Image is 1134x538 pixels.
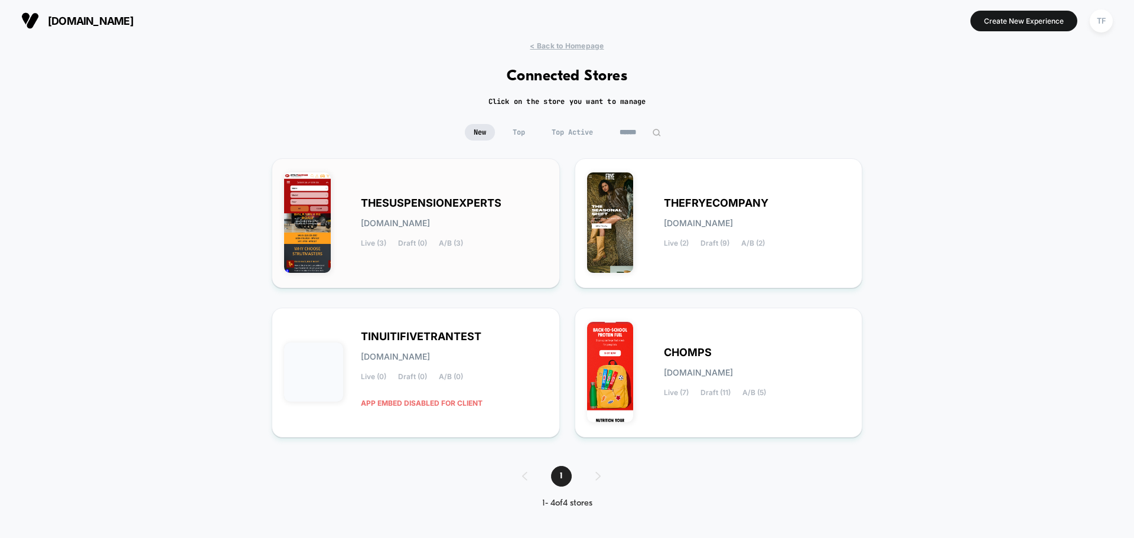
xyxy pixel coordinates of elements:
span: A/B (5) [742,389,766,397]
span: New [465,124,495,141]
span: Live (2) [664,239,689,247]
span: Draft (0) [398,373,427,381]
span: [DOMAIN_NAME] [48,15,133,27]
span: Top [504,124,534,141]
span: Draft (0) [398,239,427,247]
span: A/B (0) [439,373,463,381]
span: Draft (11) [700,389,731,397]
h1: Connected Stores [507,68,628,85]
span: APP EMBED DISABLED FOR CLIENT [361,393,483,413]
span: A/B (2) [741,239,765,247]
span: 1 [551,466,572,487]
span: Live (0) [361,373,386,381]
button: TF [1086,9,1116,33]
span: [DOMAIN_NAME] [664,369,733,377]
div: TF [1090,9,1113,32]
img: Visually logo [21,12,39,30]
button: [DOMAIN_NAME] [18,11,137,30]
span: [DOMAIN_NAME] [361,353,430,361]
h2: Click on the store you want to manage [488,97,646,106]
span: A/B (3) [439,239,463,247]
span: Top Active [543,124,602,141]
span: Draft (9) [700,239,729,247]
span: < Back to Homepage [530,41,604,50]
span: TINUITIFIVETRANTEST [361,332,481,341]
button: Create New Experience [970,11,1077,31]
img: THEFRYECOMPANY [587,172,634,273]
img: TINUITIFIVETRANTEST [284,343,343,402]
div: 1 - 4 of 4 stores [510,498,624,508]
img: edit [652,128,661,137]
span: THEFRYECOMPANY [664,199,768,207]
span: CHOMPS [664,348,712,357]
span: Live (7) [664,389,689,397]
img: CHOMPS [587,322,634,422]
span: Live (3) [361,239,386,247]
span: [DOMAIN_NAME] [361,219,430,227]
img: THESUSPENSIONEXPERTS [284,172,331,273]
span: THESUSPENSIONEXPERTS [361,199,501,207]
span: [DOMAIN_NAME] [664,219,733,227]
